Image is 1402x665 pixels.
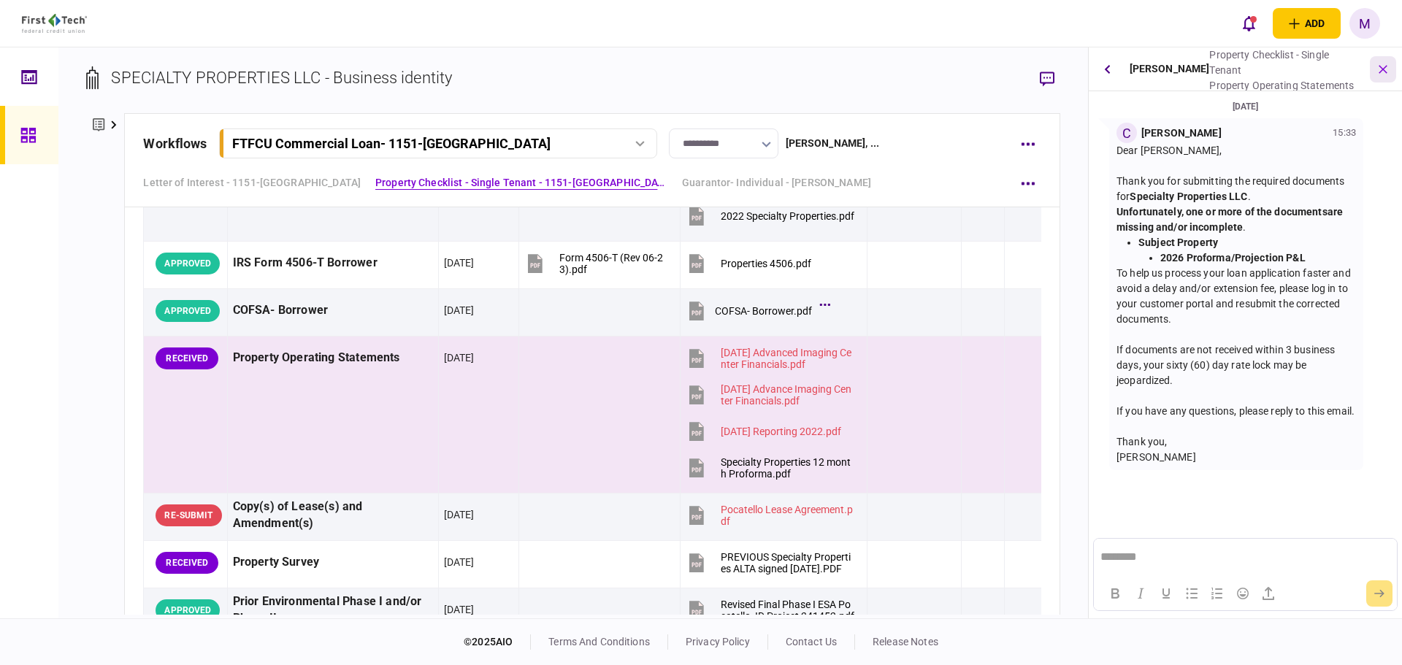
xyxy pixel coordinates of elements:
[721,258,811,269] div: Properties 4506.pdf
[1116,404,1356,419] div: If you have any questions, please reply to this email.
[686,636,750,647] a: privacy policy
[686,247,811,280] button: Properties 4506.pdf
[721,551,854,574] div: PREVIOUS Specialty Properties ALTA signed 5-4-15.PDF
[559,252,668,275] div: Form 4506-T (Rev 06-23).pdf
[721,210,854,222] div: 2022 Specialty Properties.pdf
[156,347,218,369] div: RECEIVED
[444,350,475,365] div: [DATE]
[1160,252,1306,264] strong: 2026 Proforma/Projection P&L
[444,555,475,569] div: [DATE]
[156,300,220,322] div: APPROVED
[721,426,841,437] div: 15-01-1340 Reporting 2022.pdf
[1154,583,1179,604] button: Underline
[1273,8,1341,39] button: open adding identity options
[375,175,667,191] a: Property Checklist - Single Tenant - 1151-[GEOGRAPHIC_DATA], [GEOGRAPHIC_DATA], [GEOGRAPHIC_DATA]
[1349,8,1380,39] button: M
[444,303,475,318] div: [DATE]
[1333,126,1356,140] div: 15:33
[1095,99,1396,115] div: [DATE]
[156,552,218,574] div: RECEIVED
[219,128,657,158] button: FTFCU Commercial Loan- 1151-[GEOGRAPHIC_DATA]
[444,255,475,270] div: [DATE]
[1209,78,1361,93] div: Property Operating Statements
[232,136,551,151] div: FTFCU Commercial Loan - 1151-[GEOGRAPHIC_DATA]
[721,504,854,527] div: Pocatello Lease Agreement.pdf
[1230,583,1255,604] button: Emojis
[233,247,433,280] div: IRS Form 4506-T Borrower
[156,599,220,621] div: APPROVED
[1116,342,1356,388] div: If documents are not received within 3 business days, your sixty (60) day rate lock may be jeopar...
[686,342,854,374] button: 15-01-1340 Advanced Imaging Center Financials.pdf
[233,546,433,579] div: Property Survey
[721,383,854,407] div: 15-01-1340 Advance Imaging Center Financials.pdf
[1141,126,1222,141] div: [PERSON_NAME]
[233,593,433,627] div: Prior Environmental Phase I and/or Phase II
[464,634,531,650] div: © 2025 AIO
[721,456,854,480] div: Specialty Properties 12 month Proforma.pdf
[1116,450,1356,465] div: [PERSON_NAME]
[233,342,433,374] div: Property Operating Statements
[143,134,207,153] div: workflows
[686,199,854,232] button: 2022 Specialty Properties.pdf
[786,136,879,151] div: [PERSON_NAME] , ...
[1205,583,1230,604] button: Numbered list
[721,347,854,370] div: 15-01-1340 Advanced Imaging Center Financials.pdf
[444,602,475,617] div: [DATE]
[143,175,361,191] a: Letter of Interest - 1151-[GEOGRAPHIC_DATA]
[1116,266,1356,327] div: To help us process your loan application faster and avoid a delay and/or extension fee, please lo...
[1130,191,1247,202] strong: Specialty Properties LLC
[686,546,854,579] button: PREVIOUS Specialty Properties ALTA signed 5-4-15.PDF
[686,499,854,531] button: Pocatello Lease Agreement.pdf
[721,599,854,622] div: Revised Final Phase I ESA Pocatello, ID Project 341452.pdf
[686,294,827,327] button: COFSA- Borrower.pdf
[1094,539,1396,576] iframe: Rich Text Area
[233,294,433,327] div: COFSA- Borrower
[1116,174,1356,204] div: Thank you for submitting the required documents for .
[156,253,220,274] div: APPROVED
[233,499,433,532] div: Copy(s) of Lease(s) and Amendment(s)
[686,415,841,447] button: 15-01-1340 Reporting 2022.pdf
[1103,583,1127,604] button: Bold
[873,636,938,647] a: release notes
[1116,206,1328,218] strong: Unfortunately, one or more of the documents
[1209,47,1361,78] div: Property Checklist - Single Tenant
[524,247,668,280] button: Form 4506-T (Rev 06-23).pdf
[1233,8,1264,39] button: open notifications list
[444,507,475,522] div: [DATE]
[22,14,87,33] img: client company logo
[156,504,221,526] div: RE-SUBMIT
[715,305,812,317] div: COFSA- Borrower.pdf
[686,451,854,484] button: Specialty Properties 12 month Proforma.pdf
[1179,583,1204,604] button: Bullet list
[686,378,854,411] button: 15-01-1340 Advance Imaging Center Financials.pdf
[1116,143,1356,158] div: Dear [PERSON_NAME],
[682,175,871,191] a: Guarantor- Individual - [PERSON_NAME]
[1116,204,1356,235] div: .
[111,66,452,90] div: SPECIALTY PROPERTIES LLC - Business identity
[1138,237,1218,248] strong: Subject Property
[1116,434,1356,450] div: Thank you,
[786,636,837,647] a: contact us
[1130,47,1210,91] div: [PERSON_NAME]
[1116,123,1137,143] div: C
[686,593,854,626] button: Revised Final Phase I ESA Pocatello, ID Project 341452.pdf
[1128,583,1153,604] button: Italic
[548,636,650,647] a: terms and conditions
